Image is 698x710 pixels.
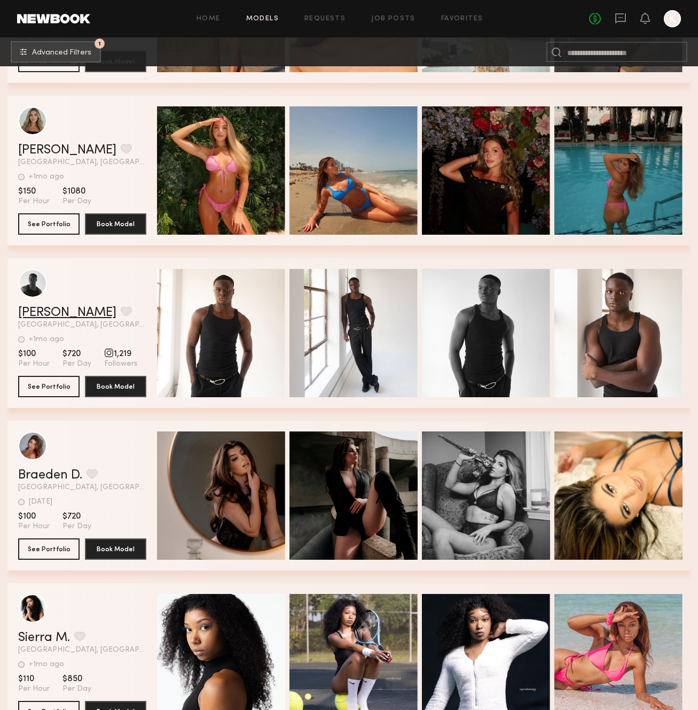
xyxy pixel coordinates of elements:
[18,674,50,684] span: $110
[246,16,279,22] a: Models
[18,522,50,531] span: Per Hour
[18,376,80,397] button: See Portfolio
[18,484,146,491] span: [GEOGRAPHIC_DATA], [GEOGRAPHIC_DATA]
[18,349,50,359] span: $100
[62,522,91,531] span: Per Day
[664,10,681,27] a: K
[18,631,70,644] a: Sierra M.
[441,16,483,22] a: Favorites
[371,16,415,22] a: Job Posts
[62,197,91,206] span: Per Day
[18,159,146,166] span: [GEOGRAPHIC_DATA], [GEOGRAPHIC_DATA]
[18,213,80,235] button: See Portfolio
[85,538,146,560] button: Book Model
[18,646,146,654] span: [GEOGRAPHIC_DATA], [GEOGRAPHIC_DATA]
[18,186,50,197] span: $150
[29,336,64,343] div: +1mo ago
[62,359,91,369] span: Per Day
[18,538,80,560] button: See Portfolio
[104,349,138,359] span: 1,219
[197,16,221,22] a: Home
[18,144,116,157] a: [PERSON_NAME]
[32,49,91,57] span: Advanced Filters
[104,359,138,369] span: Followers
[29,498,52,506] div: [DATE]
[18,684,50,694] span: Per Hour
[85,376,146,397] button: Book Model
[62,186,91,197] span: $1080
[18,321,146,329] span: [GEOGRAPHIC_DATA], [GEOGRAPHIC_DATA]
[62,674,91,684] span: $850
[18,511,50,522] span: $100
[304,16,346,22] a: Requests
[85,213,146,235] button: Book Model
[18,469,82,482] a: Braeden D.
[29,661,64,668] div: +1mo ago
[98,41,101,46] span: 1
[18,359,50,369] span: Per Hour
[18,197,50,206] span: Per Hour
[62,511,91,522] span: $720
[62,349,91,359] span: $720
[29,173,64,181] div: +1mo ago
[62,684,91,694] span: Per Day
[11,41,101,63] button: 1Advanced Filters
[18,306,116,319] a: [PERSON_NAME]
